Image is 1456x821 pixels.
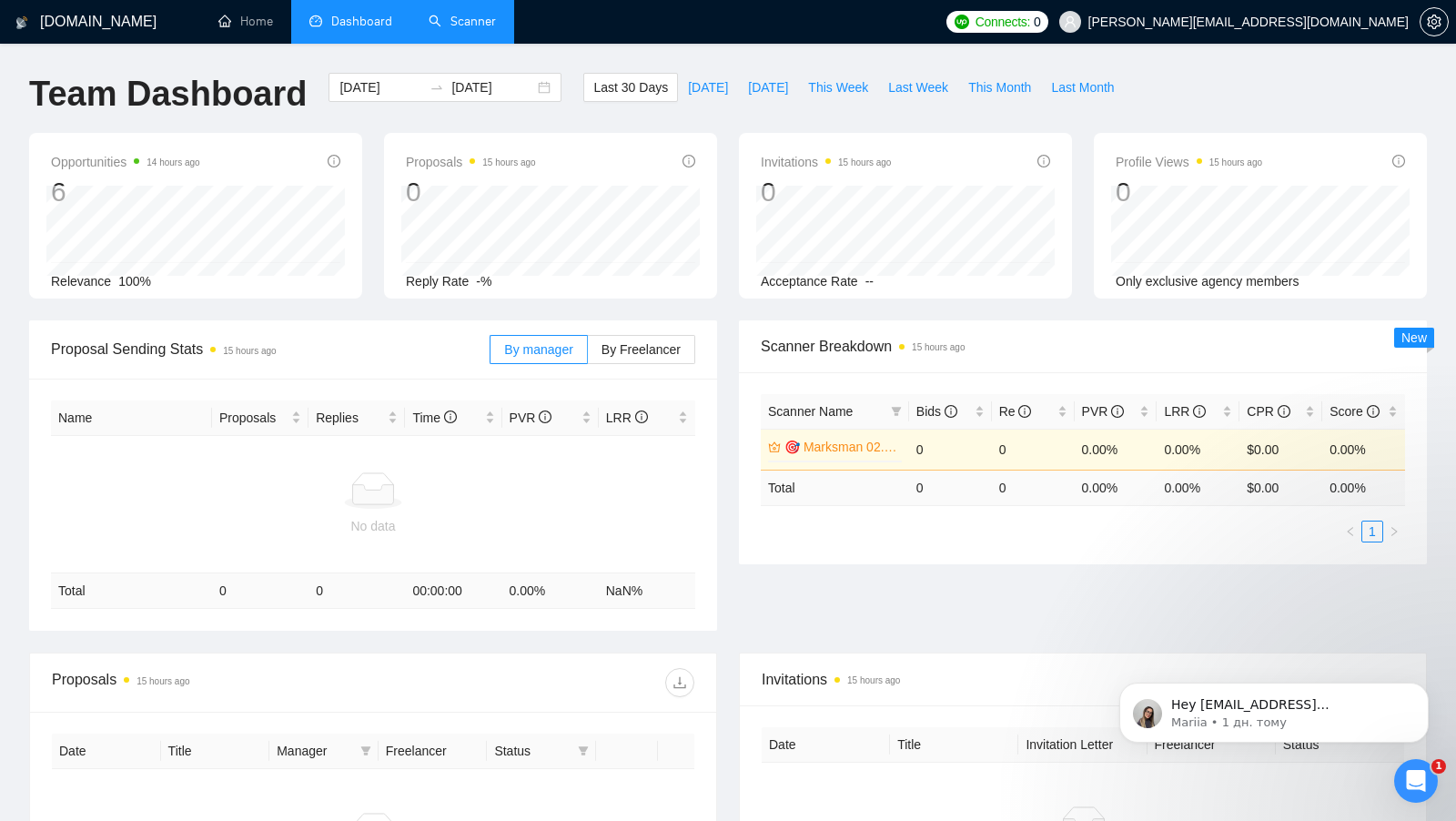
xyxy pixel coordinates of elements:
th: Replies [308,400,405,436]
time: 15 hours ago [136,676,189,686]
button: right [1383,521,1405,542]
td: 0 [909,470,992,505]
td: 00:00:00 [405,573,501,609]
span: left [1345,526,1356,537]
th: Name [51,400,212,436]
th: Title [890,727,1018,763]
span: This Month [968,77,1031,97]
time: 15 hours ago [223,346,276,356]
time: 15 hours ago [482,157,535,167]
th: Date [762,727,890,763]
span: Re [999,404,1032,419]
span: Time [412,410,456,425]
th: Freelancer [379,734,488,769]
span: Profile Views [1116,151,1262,173]
img: upwork-logo.png [955,15,969,29]
span: By Freelancer [602,342,681,357]
span: filter [357,737,375,765]
span: filter [574,737,592,765]
span: -- [865,274,874,289]
span: swap-right [430,80,444,95]
span: Status [494,741,571,761]
a: 1 [1362,522,1382,542]
span: 0 [1034,12,1041,32]
div: 0 [406,175,536,209]
time: 15 hours ago [912,342,965,352]
span: Acceptance Rate [761,274,858,289]
iframe: Intercom live chat [1394,759,1438,803]
span: download [666,675,693,690]
span: 1 [1431,759,1446,774]
time: 15 hours ago [1209,157,1262,167]
input: Start date [339,77,422,97]
td: 0 [992,470,1075,505]
span: crown [768,441,781,453]
span: PVR [1082,404,1125,419]
span: filter [887,398,905,425]
td: 0.00 % [502,573,599,609]
span: info-circle [1018,405,1031,418]
a: searchScanner [429,14,496,29]
div: 0 [761,175,891,209]
button: [DATE] [738,73,798,102]
span: Scanner Breakdown [761,335,1405,358]
span: Last 30 Days [593,77,668,97]
td: 0.00 % [1157,470,1239,505]
span: 100% [118,274,151,289]
span: CPR [1247,404,1289,419]
button: Last 30 Days [583,73,678,102]
td: NaN % [599,573,695,609]
td: $0.00 [1239,429,1322,470]
span: filter [578,745,589,756]
span: Reply Rate [406,274,469,289]
td: 0.00% [1157,429,1239,470]
span: Proposals [406,151,536,173]
h1: Team Dashboard [29,73,307,116]
button: download [665,668,694,697]
td: Total [761,470,909,505]
button: Last Week [878,73,958,102]
button: [DATE] [678,73,738,102]
td: 0.00 % [1322,470,1405,505]
span: setting [1421,15,1448,29]
span: Only exclusive agency members [1116,274,1299,289]
td: 0.00 % [1075,470,1158,505]
span: to [430,80,444,95]
button: This Week [798,73,878,102]
span: filter [360,745,371,756]
th: Manager [269,734,379,769]
span: info-circle [328,155,340,167]
time: 14 hours ago [147,157,199,167]
span: [DATE] [688,77,728,97]
span: This Week [808,77,868,97]
input: End date [451,77,534,97]
span: info-circle [1367,405,1380,418]
img: logo [15,8,28,37]
span: LRR [1164,404,1206,419]
td: 0 [212,573,308,609]
li: 1 [1361,521,1383,542]
span: info-circle [1037,155,1050,167]
td: 0.00% [1075,429,1158,470]
time: 15 hours ago [847,675,900,685]
button: setting [1420,7,1449,36]
span: Scanner Name [768,404,853,419]
button: Last Month [1041,73,1124,102]
span: PVR [510,410,552,425]
th: Proposals [212,400,308,436]
span: info-circle [1392,155,1405,167]
li: Next Page [1383,521,1405,542]
div: 6 [51,175,200,209]
span: Manager [277,741,353,761]
a: homeHome [218,14,273,29]
span: Replies [316,408,384,428]
span: info-circle [1111,405,1124,418]
span: Relevance [51,274,111,289]
span: -% [476,274,491,289]
td: $ 0.00 [1239,470,1322,505]
span: Invitations [762,668,1404,691]
span: Opportunities [51,151,200,173]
